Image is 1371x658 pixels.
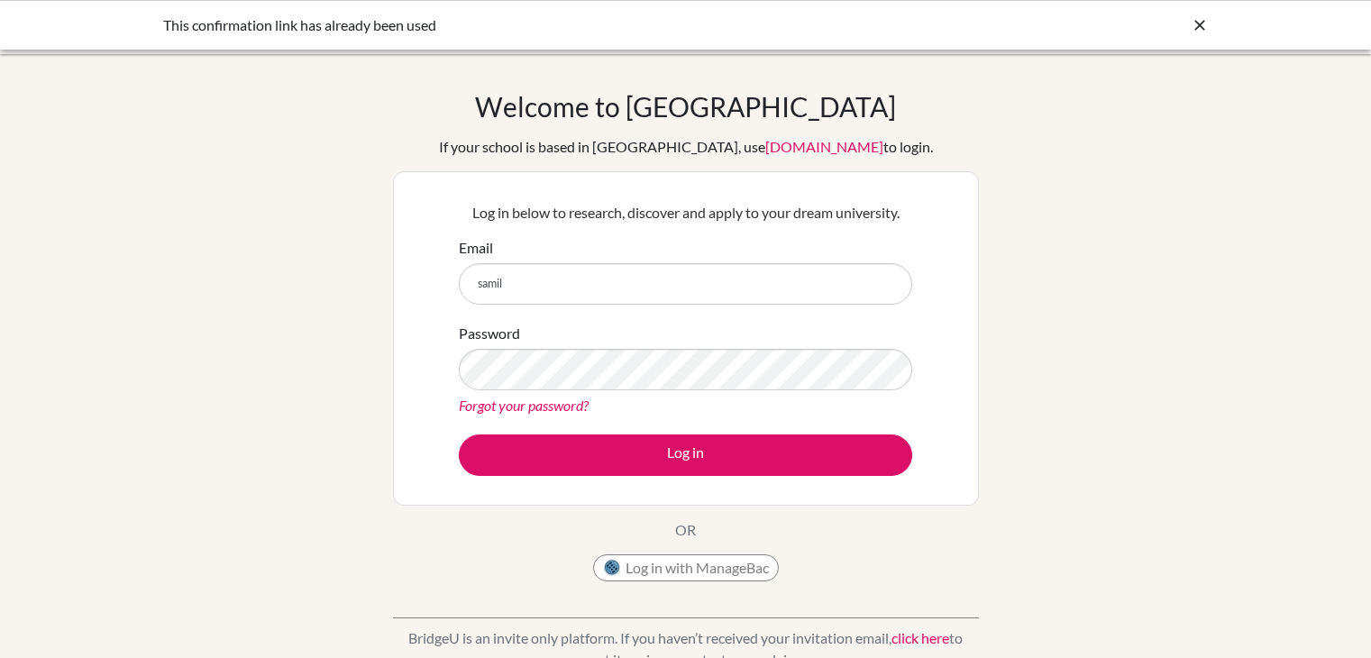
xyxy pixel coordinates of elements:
[765,138,883,155] a: [DOMAIN_NAME]
[593,554,779,581] button: Log in with ManageBac
[439,136,933,158] div: If your school is based in [GEOGRAPHIC_DATA], use to login.
[459,434,912,476] button: Log in
[459,237,493,259] label: Email
[675,519,696,541] p: OR
[459,323,520,344] label: Password
[459,202,912,224] p: Log in below to research, discover and apply to your dream university.
[475,90,896,123] h1: Welcome to [GEOGRAPHIC_DATA]
[163,14,938,36] div: This confirmation link has already been used
[459,397,589,414] a: Forgot your password?
[891,629,949,646] a: click here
